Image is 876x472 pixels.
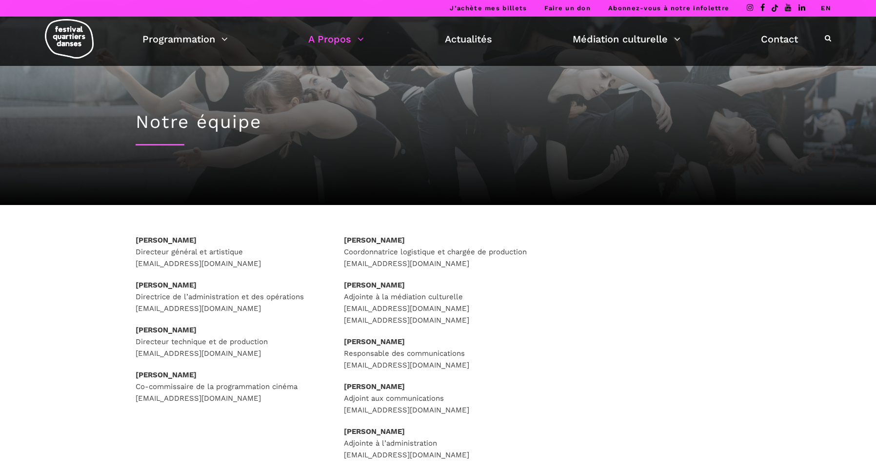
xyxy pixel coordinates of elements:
p: Directrice de l’administration et des opérations [EMAIL_ADDRESS][DOMAIN_NAME] [136,279,324,314]
strong: [PERSON_NAME] [136,326,197,334]
p: Coordonnatrice logistique et chargée de production [EMAIL_ADDRESS][DOMAIN_NAME] [344,234,533,269]
p: Adjointe à l’administration [EMAIL_ADDRESS][DOMAIN_NAME] [344,426,533,461]
a: Programmation [142,31,228,47]
img: logo-fqd-med [45,19,94,59]
p: Adjointe à la médiation culturelle [EMAIL_ADDRESS][DOMAIN_NAME] [EMAIL_ADDRESS][DOMAIN_NAME] [344,279,533,326]
p: Adjoint aux communications [EMAIL_ADDRESS][DOMAIN_NAME] [344,381,533,416]
a: Actualités [445,31,492,47]
a: Contact [761,31,798,47]
p: Responsable des communications [EMAIL_ADDRESS][DOMAIN_NAME] [344,336,533,371]
h1: Notre équipe [136,111,740,133]
a: Faire un don [544,4,591,12]
strong: [PERSON_NAME] [344,427,405,436]
strong: [PERSON_NAME] [136,370,197,379]
a: A Propos [308,31,364,47]
strong: [PERSON_NAME] [344,337,405,346]
a: EN [821,4,831,12]
p: Directeur général et artistique [EMAIL_ADDRESS][DOMAIN_NAME] [136,234,324,269]
p: Co-commissaire de la programmation cinéma [EMAIL_ADDRESS][DOMAIN_NAME] [136,369,324,404]
strong: [PERSON_NAME] [344,382,405,391]
strong: [PERSON_NAME] [136,236,197,245]
a: J’achète mes billets [450,4,527,12]
p: Directeur technique et de production [EMAIL_ADDRESS][DOMAIN_NAME] [136,324,324,359]
strong: [PERSON_NAME] [136,281,197,289]
a: Médiation culturelle [573,31,680,47]
strong: [PERSON_NAME] [344,281,405,289]
strong: [PERSON_NAME] [344,236,405,245]
a: Abonnez-vous à notre infolettre [608,4,729,12]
